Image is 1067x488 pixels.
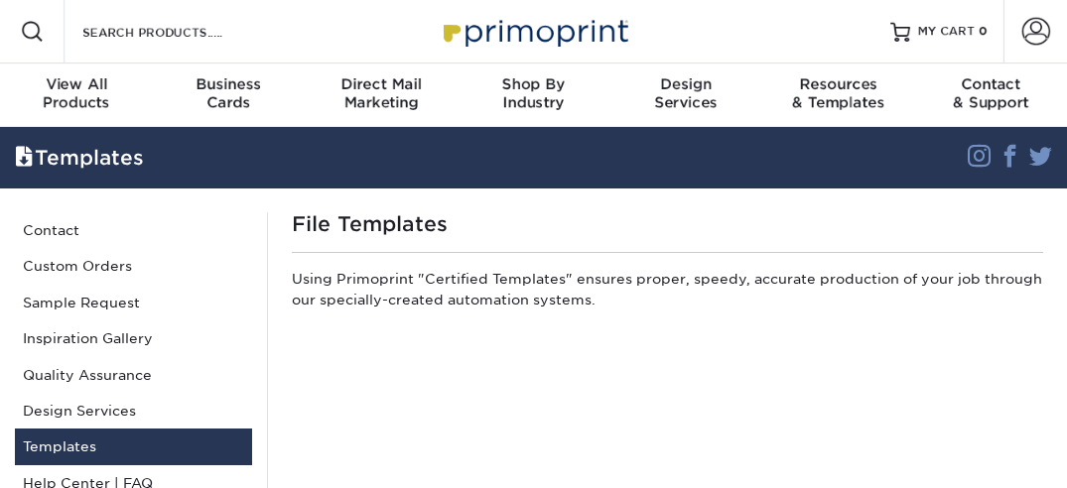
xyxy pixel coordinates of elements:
[609,75,762,93] span: Design
[914,75,1067,93] span: Contact
[609,75,762,111] div: Services
[458,75,610,111] div: Industry
[15,393,252,428] a: Design Services
[153,63,306,127] a: BusinessCards
[918,24,975,41] span: MY CART
[15,320,252,356] a: Inspiration Gallery
[15,357,252,393] a: Quality Assurance
[15,285,252,320] a: Sample Request
[80,20,274,44] input: SEARCH PRODUCTS.....
[762,75,915,111] div: & Templates
[762,63,915,127] a: Resources& Templates
[979,25,988,39] span: 0
[153,75,306,93] span: Business
[914,75,1067,111] div: & Support
[762,75,915,93] span: Resources
[292,212,1043,236] h1: File Templates
[609,63,762,127] a: DesignServices
[435,10,633,53] img: Primoprint
[305,75,458,93] span: Direct Mail
[305,63,458,127] a: Direct MailMarketing
[914,63,1067,127] a: Contact& Support
[305,75,458,111] div: Marketing
[458,75,610,93] span: Shop By
[15,428,252,464] a: Templates
[153,75,306,111] div: Cards
[458,63,610,127] a: Shop ByIndustry
[292,269,1043,317] p: Using Primoprint "Certified Templates" ensures proper, speedy, accurate production of your job th...
[15,212,252,248] a: Contact
[15,248,252,284] a: Custom Orders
